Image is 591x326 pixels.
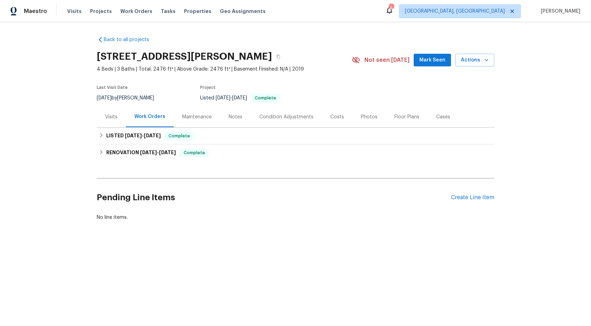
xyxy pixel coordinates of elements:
[97,66,352,73] span: 4 Beds | 3 Baths | Total: 2476 ft² | Above Grade: 2476 ft² | Basement Finished: N/A | 2019
[232,96,247,100] span: [DATE]
[97,94,163,102] div: by [PERSON_NAME]
[181,149,208,156] span: Complete
[436,113,450,120] div: Cases
[161,9,176,14] span: Tasks
[140,150,176,155] span: -
[461,56,489,65] span: Actions
[144,133,161,138] span: [DATE]
[216,96,230,100] span: [DATE]
[97,144,494,161] div: RENOVATION [DATE]-[DATE]Complete
[159,150,176,155] span: [DATE]
[134,113,165,120] div: Work Orders
[259,113,313,120] div: Condition Adjustments
[97,53,272,60] h2: [STREET_ADDRESS][PERSON_NAME]
[97,214,494,221] div: No line items.
[184,8,211,15] span: Properties
[419,56,445,65] span: Mark Seen
[330,113,344,120] div: Costs
[97,128,494,144] div: LISTED [DATE]-[DATE]Complete
[364,57,409,64] span: Not seen [DATE]
[97,85,128,90] span: Last Visit Date
[216,96,247,100] span: -
[125,133,161,138] span: -
[97,36,164,43] a: Back to all projects
[455,54,494,67] button: Actions
[414,54,451,67] button: Mark Seen
[106,149,176,157] h6: RENOVATION
[97,96,112,100] span: [DATE]
[120,8,152,15] span: Work Orders
[166,132,193,139] span: Complete
[272,50,285,63] button: Copy Address
[389,4,394,11] div: 5
[252,96,279,100] span: Complete
[538,8,580,15] span: [PERSON_NAME]
[361,113,377,120] div: Photos
[200,85,216,90] span: Project
[405,8,505,15] span: [GEOGRAPHIC_DATA], [GEOGRAPHIC_DATA]
[182,113,212,120] div: Maintenance
[97,181,451,214] h2: Pending Line Items
[451,194,494,201] div: Create Line Item
[394,113,419,120] div: Floor Plans
[220,8,266,15] span: Geo Assignments
[106,132,161,140] h6: LISTED
[67,8,82,15] span: Visits
[125,133,142,138] span: [DATE]
[140,150,157,155] span: [DATE]
[90,8,112,15] span: Projects
[200,96,280,100] span: Listed
[105,113,117,120] div: Visits
[229,113,242,120] div: Notes
[24,8,47,15] span: Maestro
